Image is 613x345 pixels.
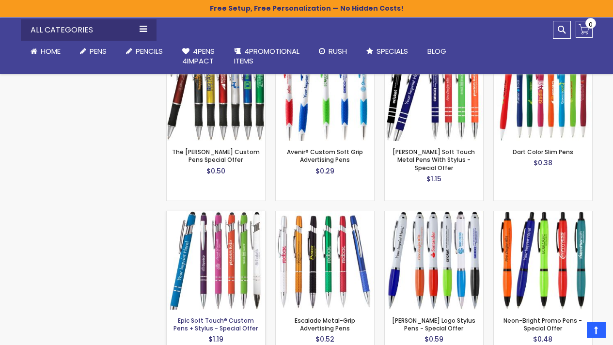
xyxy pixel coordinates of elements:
span: Specials [377,46,408,56]
a: Epic Soft Touch® Custom Pens + Stylus - Special Offer [173,316,258,332]
img: Escalade Metal-Grip Advertising Pens [276,211,374,310]
a: [PERSON_NAME] Soft Touch Metal Pens With Stylus - Special Offer [393,148,475,172]
span: $0.52 [315,334,334,344]
span: Pencils [136,46,163,56]
img: The Barton Custom Pens Special Offer [167,43,265,141]
span: $0.38 [534,158,552,168]
span: $1.15 [426,174,441,184]
iframe: Google Customer Reviews [533,319,613,345]
span: $0.50 [206,166,225,176]
a: Escalade Metal-Grip Advertising Pens [276,211,374,219]
span: 4PROMOTIONAL ITEMS [234,46,299,66]
img: Neon-Bright Promo Pens - Special Offer [494,211,592,310]
a: Specials [357,41,418,62]
div: All Categories [21,19,157,41]
a: Neon-Bright Promo Pens - Special Offer [494,211,592,219]
a: Home [21,41,70,62]
a: 4Pens4impact [173,41,224,72]
span: Home [41,46,61,56]
a: Escalade Metal-Grip Advertising Pens [295,316,355,332]
span: Rush [329,46,347,56]
img: Avenir® Custom Soft Grip Advertising Pens [276,43,374,141]
a: 0 [576,21,593,38]
a: Neon-Bright Promo Pens - Special Offer [503,316,582,332]
a: [PERSON_NAME] Logo Stylus Pens - Special Offer [392,316,475,332]
span: Blog [427,46,446,56]
span: 4Pens 4impact [182,46,215,66]
a: 4PROMOTIONALITEMS [224,41,309,72]
img: Epic Soft Touch® Custom Pens + Stylus - Special Offer [167,211,265,310]
img: Celeste Soft Touch Metal Pens With Stylus - Special Offer [385,43,483,141]
a: Epic Soft Touch® Custom Pens + Stylus - Special Offer [167,211,265,219]
img: Kimberly Logo Stylus Pens - Special Offer [385,211,483,310]
a: The [PERSON_NAME] Custom Pens Special Offer [172,148,260,164]
a: Dart Color Slim Pens [513,148,573,156]
a: Pencils [116,41,173,62]
a: Rush [309,41,357,62]
a: Avenir® Custom Soft Grip Advertising Pens [287,148,363,164]
a: Kimberly Logo Stylus Pens - Special Offer [385,211,483,219]
span: 0 [589,20,593,29]
img: Dart Color slim Pens [494,43,592,141]
span: Pens [90,46,107,56]
a: Blog [418,41,456,62]
span: $0.59 [424,334,443,344]
span: $0.29 [315,166,334,176]
a: Pens [70,41,116,62]
span: $1.19 [208,334,223,344]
